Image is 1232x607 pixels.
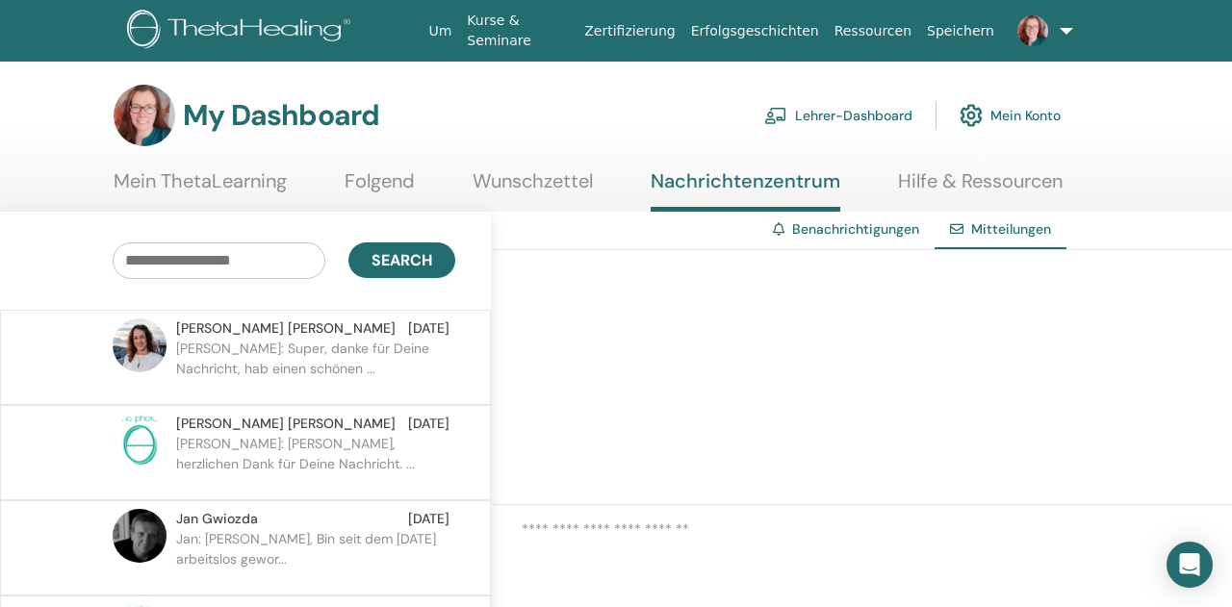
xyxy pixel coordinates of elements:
img: logo.png [127,10,357,53]
span: Mitteilungen [971,220,1051,238]
a: Ressourcen [827,13,919,49]
a: Zertifizierung [577,13,682,49]
a: Folgend [345,169,415,207]
a: Speichern [919,13,1002,49]
a: Kurse & Seminare [459,3,577,59]
a: Lehrer-Dashboard [764,94,912,137]
h3: My Dashboard [183,98,379,133]
a: Wunschzettel [473,169,593,207]
a: Hilfe & Ressourcen [898,169,1063,207]
span: Search [372,250,432,270]
a: Nachrichtenzentrum [651,169,840,212]
button: Search [348,242,455,278]
a: Erfolgsgeschichten [683,13,827,49]
span: [DATE] [408,414,449,434]
span: Jan Gwiozda [176,509,258,529]
a: Mein ThetaLearning [114,169,287,207]
p: Jan: [PERSON_NAME], Bin seit dem [DATE] arbeitslos gewor... [176,529,455,587]
img: chalkboard-teacher.svg [764,107,787,124]
span: [DATE] [408,318,449,339]
span: [DATE] [408,509,449,529]
span: [PERSON_NAME] [PERSON_NAME] [176,318,396,339]
img: default.jpg [1017,15,1048,46]
a: Mein Konto [960,94,1061,137]
p: [PERSON_NAME]: [PERSON_NAME], herzlichen Dank für Deine Nachricht. ... [176,434,455,492]
div: Open Intercom Messenger [1167,542,1213,588]
a: Benachrichtigungen [792,220,919,238]
p: [PERSON_NAME]: Super, danke für Deine Nachricht, hab einen schönen ... [176,339,455,396]
img: cog.svg [960,99,983,132]
img: default.jpg [114,85,175,146]
span: [PERSON_NAME] [PERSON_NAME] [176,414,396,434]
a: Um [421,13,459,49]
img: no-photo.png [113,414,167,468]
img: default.jpg [113,318,167,372]
img: default.jpg [113,509,167,563]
